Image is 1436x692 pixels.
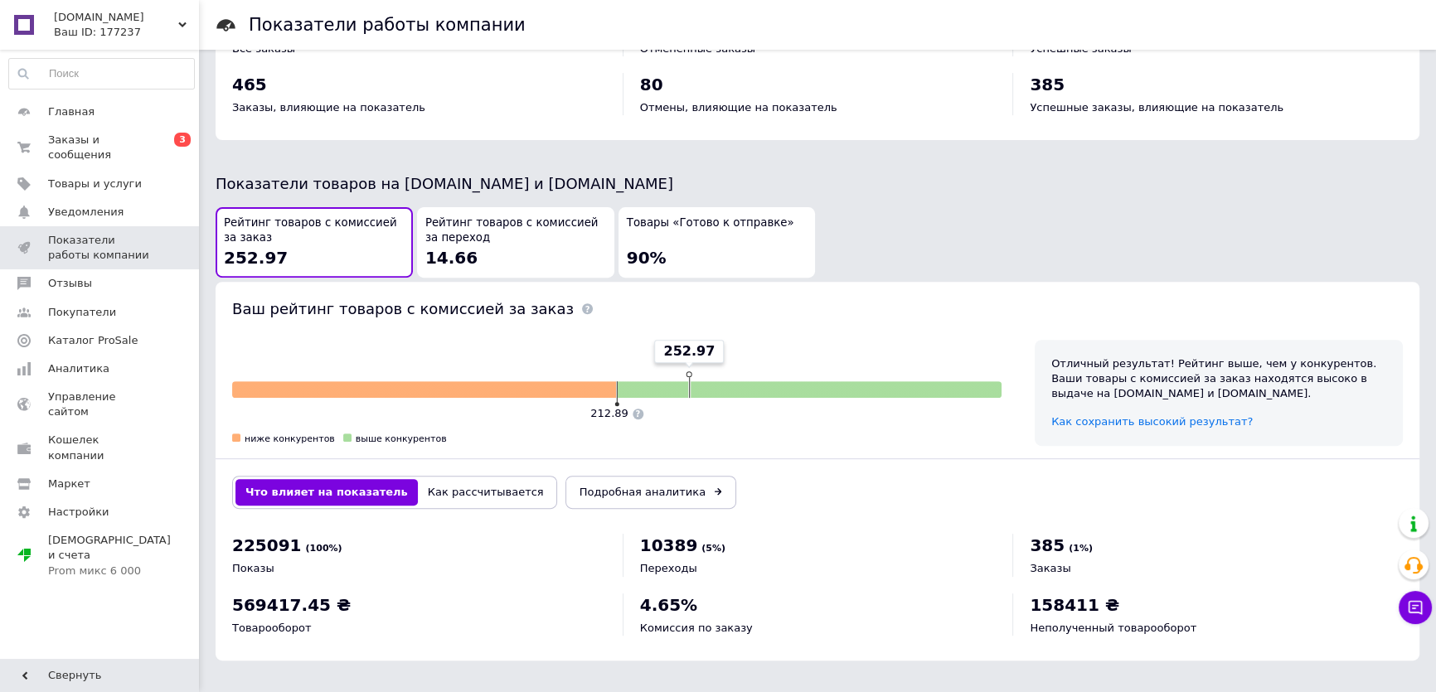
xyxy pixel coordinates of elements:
[425,248,478,268] span: 14.66
[216,175,673,192] span: Показатели товаров на [DOMAIN_NAME] и [DOMAIN_NAME]
[232,300,574,317] span: Ваш рейтинг товаров с комиссией за заказ
[48,177,142,191] span: Товары и услуги
[232,595,351,615] span: 569417.45 ₴
[249,15,526,35] h1: Показатели работы компании
[306,543,342,554] span: (100%)
[1399,591,1432,624] button: Чат с покупателем
[627,248,667,268] span: 90%
[235,479,418,506] button: Что влияет на показатель
[48,305,116,320] span: Покупатели
[1051,356,1386,402] div: Отличный результат! Рейтинг выше, чем у конкурентов. Ваши товары с комиссией за заказ находятся в...
[9,59,194,89] input: Поиск
[48,361,109,376] span: Аналитика
[232,622,311,634] span: Товарооборот
[48,505,109,520] span: Настройки
[701,543,725,554] span: (5%)
[1030,75,1065,94] span: 385
[216,207,413,278] button: Рейтинг товаров с комиссией за заказ252.97
[48,477,90,491] span: Маркет
[627,215,794,231] span: Товары «Готово к отправке»
[48,433,153,462] span: Кошелек компании
[232,101,425,114] span: Заказы, влияющие на показатель
[640,42,755,55] span: Отмененные заказы
[224,215,405,246] span: Рейтинг товаров с комиссией за заказ
[590,407,628,419] span: 212.89
[54,10,178,25] span: URANCLUB.COM.UA
[640,535,698,555] span: 10389
[356,433,447,444] span: выше конкурентов
[1069,543,1093,554] span: (1%)
[245,433,335,444] span: ниже конкурентов
[232,562,274,574] span: Показы
[640,562,697,574] span: Переходы
[48,390,153,419] span: Управление сайтом
[640,75,663,94] span: 80
[418,479,554,506] button: Как рассчитывается
[48,564,171,578] div: Prom микс 6 000
[1051,415,1253,428] a: Как сохранить высокий результат?
[48,104,95,119] span: Главная
[232,535,302,555] span: 225091
[1030,101,1283,114] span: Успешные заказы, влияющие на показатель
[48,205,124,220] span: Уведомления
[48,276,92,291] span: Отзывы
[1030,595,1119,615] span: 158411 ₴
[48,533,171,578] span: [DEMOGRAPHIC_DATA] и счета
[224,248,288,268] span: 252.97
[1030,622,1196,634] span: Неполученный товарооборот
[1030,42,1131,55] span: Успешные заказы
[619,207,816,278] button: Товары «Готово к отправке»90%
[663,342,715,361] span: 252.97
[174,133,191,147] span: 3
[640,622,753,634] span: Комиссия по заказу
[640,101,837,114] span: Отмены, влияющие на показатель
[1030,562,1070,574] span: Заказы
[48,133,153,162] span: Заказы и сообщения
[640,595,697,615] span: 4.65%
[425,215,606,246] span: Рейтинг товаров с комиссией за переход
[232,42,295,55] span: Все заказы
[48,233,153,263] span: Показатели работы компании
[565,476,736,509] a: Подробная аналитика
[417,207,614,278] button: Рейтинг товаров с комиссией за переход14.66
[54,25,199,40] div: Ваш ID: 177237
[1030,535,1065,555] span: 385
[232,75,267,94] span: 465
[48,333,138,348] span: Каталог ProSale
